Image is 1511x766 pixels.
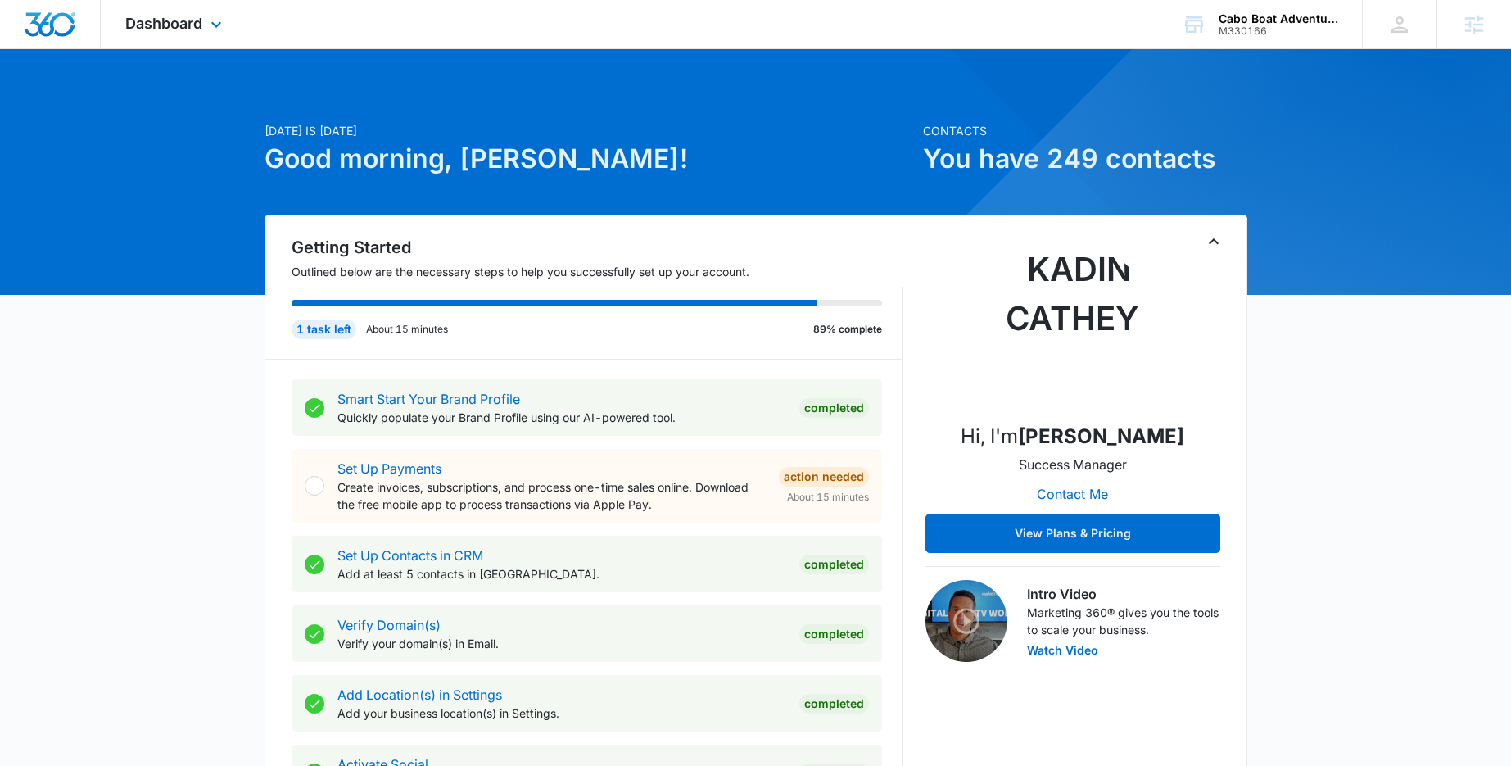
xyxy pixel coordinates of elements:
p: Quickly populate your Brand Profile using our AI-powered tool. [337,409,786,426]
p: Add your business location(s) in Settings. [337,705,786,722]
p: Outlined below are the necessary steps to help you successfully set up your account. [292,263,903,280]
button: Contact Me [1020,474,1124,514]
button: Watch Video [1027,645,1098,656]
p: 89% complete [813,322,882,337]
div: 1 task left [292,320,356,339]
img: tab_keywords_by_traffic_grey.svg [163,95,176,108]
div: Keywords by Traffic [181,97,276,107]
p: About 15 minutes [366,322,448,337]
h1: Good morning, [PERSON_NAME]! [265,139,913,179]
div: v 4.0.25 [46,26,80,39]
div: account id [1219,25,1338,37]
h2: Getting Started [292,235,903,260]
a: Set Up Payments [337,460,441,477]
button: View Plans & Pricing [925,514,1220,553]
span: Dashboard [125,15,202,32]
div: Completed [799,398,869,418]
div: account name [1219,12,1338,25]
p: Create invoices, subscriptions, and process one-time sales online. Download the free mobile app t... [337,478,766,513]
h3: Intro Video [1027,584,1220,604]
img: Intro Video [925,580,1007,662]
div: Completed [799,694,869,714]
a: Set Up Contacts in CRM [337,547,483,564]
p: Verify your domain(s) in Email. [337,635,786,652]
h1: You have 249 contacts [923,139,1247,179]
div: Domain Overview [62,97,147,107]
img: tab_domain_overview_orange.svg [44,95,57,108]
div: Completed [799,555,869,574]
p: Success Manager [1019,455,1127,474]
img: Kadin Cathey [991,245,1155,409]
img: website_grey.svg [26,43,39,56]
a: Add Location(s) in Settings [337,687,502,703]
a: Smart Start Your Brand Profile [337,391,520,407]
button: Toggle Collapse [1204,232,1224,252]
div: Domain: [DOMAIN_NAME] [43,43,180,56]
p: Marketing 360® gives you the tools to scale your business. [1027,604,1220,638]
img: logo_orange.svg [26,26,39,39]
div: Completed [799,624,869,644]
strong: [PERSON_NAME] [1018,424,1184,448]
p: Add at least 5 contacts in [GEOGRAPHIC_DATA]. [337,565,786,582]
a: Verify Domain(s) [337,617,441,633]
span: About 15 minutes [787,490,869,505]
div: Action Needed [779,467,869,487]
p: Hi, I'm [961,422,1184,451]
p: Contacts [923,122,1247,139]
p: [DATE] is [DATE] [265,122,913,139]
